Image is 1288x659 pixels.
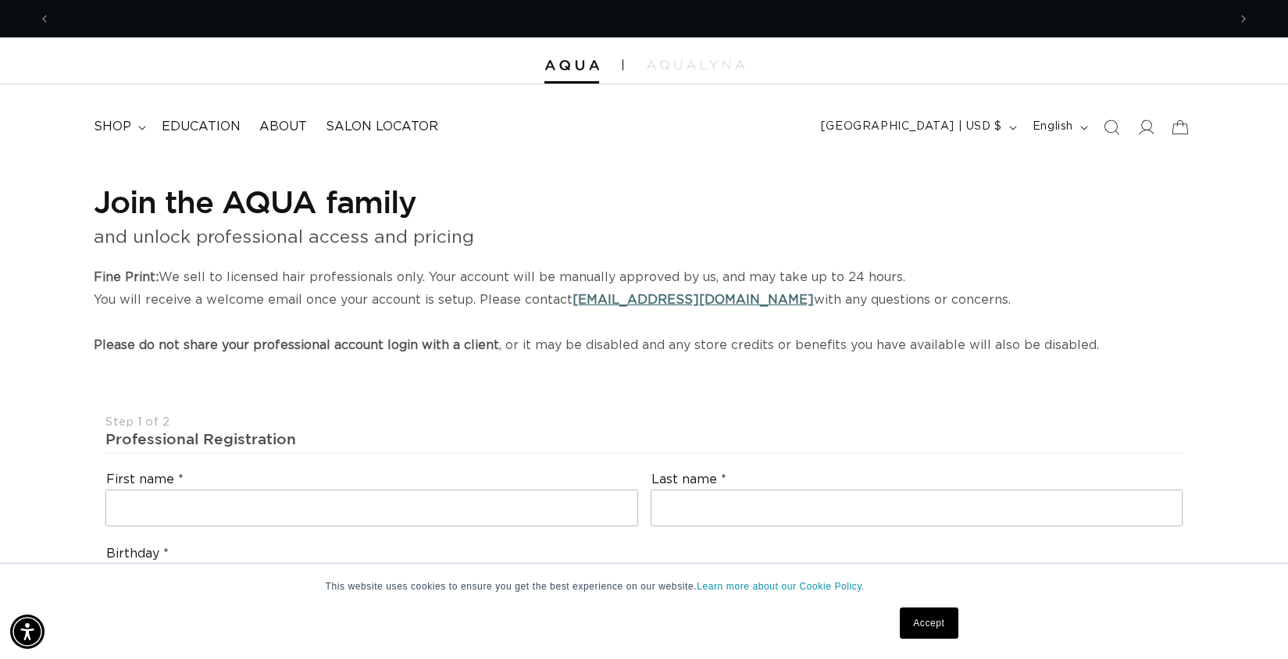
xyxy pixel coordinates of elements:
[84,109,152,144] summary: shop
[573,294,814,306] a: [EMAIL_ADDRESS][DOMAIN_NAME]
[94,119,131,135] span: shop
[152,109,250,144] a: Education
[812,112,1023,142] button: [GEOGRAPHIC_DATA] | USD $
[94,339,499,351] strong: Please do not share your professional account login with a client
[250,109,316,144] a: About
[647,60,744,69] img: aqualyna.com
[106,472,184,488] label: First name
[900,607,958,639] a: Accept
[326,119,438,135] span: Salon Locator
[259,119,307,135] span: About
[94,181,1194,222] h1: Join the AQUA family
[544,60,599,71] img: Aqua Hair Extensions
[94,222,1194,254] p: and unlock professional access and pricing
[1076,490,1288,659] iframe: Chat Widget
[105,429,1183,449] div: Professional Registration
[10,614,45,649] div: Accessibility Menu
[94,271,159,283] strong: Fine Print:
[821,119,1002,135] span: [GEOGRAPHIC_DATA] | USD $
[106,546,169,562] label: Birthday
[326,579,963,593] p: This website uses cookies to ensure you get the best experience on our website.
[162,119,241,135] span: Education
[316,109,448,144] a: Salon Locator
[1033,119,1073,135] span: English
[1226,4,1261,34] button: Next announcement
[651,472,726,488] label: Last name
[1023,112,1094,142] button: English
[27,4,62,34] button: Previous announcement
[1094,110,1129,144] summary: Search
[697,581,865,592] a: Learn more about our Cookie Policy.
[94,266,1194,356] p: We sell to licensed hair professionals only. Your account will be manually approved by us, and ma...
[105,415,1183,430] div: Step 1 of 2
